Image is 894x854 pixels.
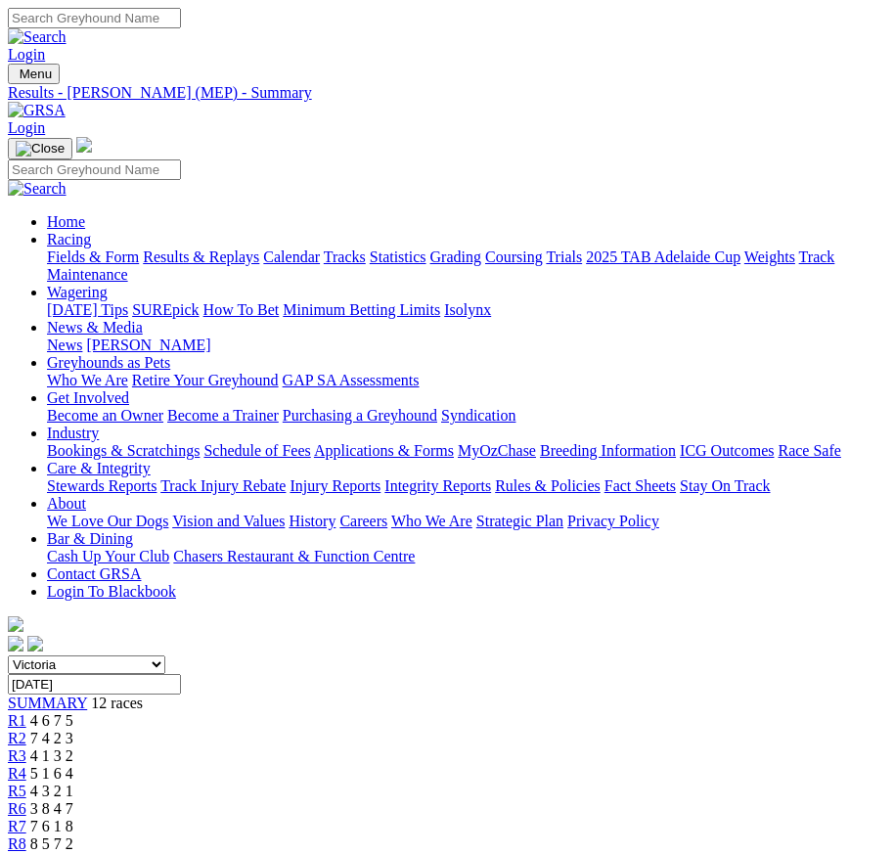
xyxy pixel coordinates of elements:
[47,248,834,283] a: Track Maintenance
[132,372,279,388] a: Retire Your Greyhound
[283,372,420,388] a: GAP SA Assessments
[47,565,141,582] a: Contact GRSA
[8,712,26,729] span: R1
[314,442,454,459] a: Applications & Forms
[47,548,169,564] a: Cash Up Your Club
[76,137,92,153] img: logo-grsa-white.png
[485,248,543,265] a: Coursing
[47,301,128,318] a: [DATE] Tips
[47,442,200,459] a: Bookings & Scratchings
[8,84,886,102] a: Results - [PERSON_NAME] (MEP) - Summary
[8,783,26,799] a: R5
[30,730,73,746] span: 7 4 2 3
[47,301,886,319] div: Wagering
[30,747,73,764] span: 4 1 3 2
[47,337,886,354] div: News & Media
[47,248,886,284] div: Racing
[430,248,481,265] a: Grading
[47,231,91,247] a: Racing
[8,8,181,28] input: Search
[458,442,536,459] a: MyOzChase
[91,695,143,711] span: 12 races
[47,530,133,547] a: Bar & Dining
[47,372,128,388] a: Who We Are
[47,477,886,495] div: Care & Integrity
[476,513,563,529] a: Strategic Plan
[47,213,85,230] a: Home
[30,783,73,799] span: 4 3 2 1
[283,407,437,424] a: Purchasing a Greyhound
[203,301,280,318] a: How To Bet
[744,248,795,265] a: Weights
[203,442,310,459] a: Schedule of Fees
[30,765,73,782] span: 5 1 6 4
[8,180,67,198] img: Search
[30,800,73,817] span: 3 8 4 7
[441,407,515,424] a: Syndication
[339,513,387,529] a: Careers
[47,548,886,565] div: Bar & Dining
[289,513,335,529] a: History
[8,46,45,63] a: Login
[290,477,380,494] a: Injury Reports
[143,248,259,265] a: Results & Replays
[391,513,472,529] a: Who We Are
[47,495,86,512] a: About
[173,548,415,564] a: Chasers Restaurant & Function Centre
[167,407,279,424] a: Become a Trainer
[47,442,886,460] div: Industry
[30,835,73,852] span: 8 5 7 2
[8,695,87,711] a: SUMMARY
[8,138,72,159] button: Toggle navigation
[30,712,73,729] span: 4 6 7 5
[8,730,26,746] a: R2
[384,477,491,494] a: Integrity Reports
[324,248,366,265] a: Tracks
[47,583,176,600] a: Login To Blackbook
[8,818,26,834] span: R7
[47,319,143,336] a: News & Media
[8,800,26,817] a: R6
[47,372,886,389] div: Greyhounds as Pets
[604,477,676,494] a: Fact Sheets
[567,513,659,529] a: Privacy Policy
[16,141,65,157] img: Close
[680,477,770,494] a: Stay On Track
[263,248,320,265] a: Calendar
[47,389,129,406] a: Get Involved
[20,67,52,81] span: Menu
[8,674,181,695] input: Select date
[778,442,840,459] a: Race Safe
[132,301,199,318] a: SUREpick
[8,119,45,136] a: Login
[370,248,426,265] a: Statistics
[8,159,181,180] input: Search
[546,248,582,265] a: Trials
[8,102,66,119] img: GRSA
[47,425,99,441] a: Industry
[47,248,139,265] a: Fields & Form
[8,765,26,782] a: R4
[47,513,886,530] div: About
[8,64,60,84] button: Toggle navigation
[47,460,151,476] a: Care & Integrity
[172,513,285,529] a: Vision and Values
[540,442,676,459] a: Breeding Information
[47,477,156,494] a: Stewards Reports
[47,284,108,300] a: Wagering
[30,818,73,834] span: 7 6 1 8
[8,616,23,632] img: logo-grsa-white.png
[47,407,163,424] a: Become an Owner
[8,636,23,652] img: facebook.svg
[47,354,170,371] a: Greyhounds as Pets
[8,835,26,852] a: R8
[27,636,43,652] img: twitter.svg
[86,337,210,353] a: [PERSON_NAME]
[283,301,440,318] a: Minimum Betting Limits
